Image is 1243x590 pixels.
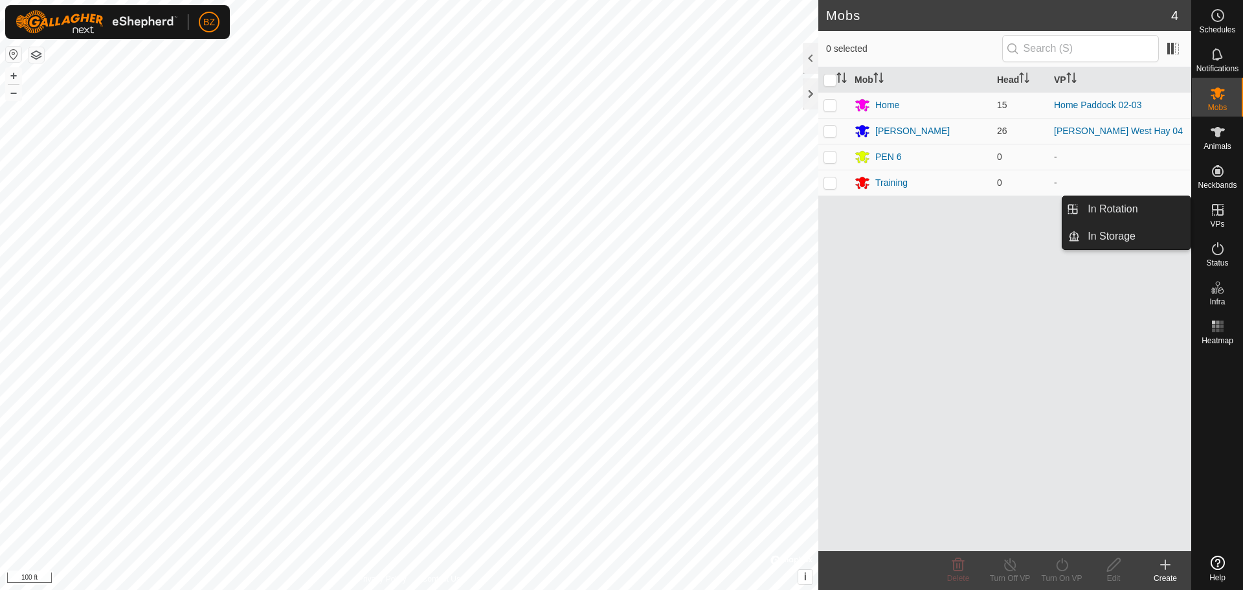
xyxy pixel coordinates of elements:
span: 0 [997,177,1002,188]
span: 4 [1171,6,1178,25]
p-sorticon: Activate to sort [873,74,884,85]
button: i [798,570,812,584]
span: Notifications [1196,65,1238,73]
input: Search (S) [1002,35,1159,62]
a: Home Paddock 02-03 [1054,100,1141,110]
div: PEN 6 [875,150,901,164]
span: Animals [1204,142,1231,150]
th: Head [992,67,1049,93]
div: Turn On VP [1036,573,1088,584]
img: Gallagher Logo [16,10,177,34]
span: Schedules [1199,26,1235,34]
span: 0 selected [826,42,1002,56]
p-sorticon: Activate to sort [836,74,847,85]
div: Edit [1088,573,1139,584]
td: - [1049,144,1191,170]
a: In Rotation [1080,196,1191,222]
span: Neckbands [1198,181,1237,189]
span: 15 [997,100,1007,110]
span: Heatmap [1202,337,1233,345]
span: 0 [997,152,1002,162]
div: Training [875,176,908,190]
th: VP [1049,67,1191,93]
button: – [6,85,21,100]
div: Create [1139,573,1191,584]
span: Help [1209,574,1226,582]
span: Mobs [1208,104,1227,111]
span: In Storage [1088,229,1136,244]
li: In Storage [1062,223,1191,249]
div: Home [875,98,899,112]
span: 26 [997,126,1007,136]
button: + [6,68,21,84]
span: VPs [1210,220,1224,228]
span: In Rotation [1088,201,1137,217]
a: In Storage [1080,223,1191,249]
span: Delete [947,574,970,583]
a: Contact Us [422,573,460,585]
span: Infra [1209,298,1225,306]
h2: Mobs [826,8,1171,23]
li: In Rotation [1062,196,1191,222]
span: i [804,571,807,582]
span: BZ [203,16,215,29]
p-sorticon: Activate to sort [1019,74,1029,85]
a: [PERSON_NAME] West Hay 04 [1054,126,1183,136]
div: Turn Off VP [984,573,1036,584]
span: Status [1206,259,1228,267]
button: Reset Map [6,47,21,62]
a: Privacy Policy [358,573,407,585]
td: - [1049,170,1191,196]
th: Mob [849,67,992,93]
a: Help [1192,550,1243,587]
button: Map Layers [28,47,44,63]
p-sorticon: Activate to sort [1066,74,1077,85]
div: [PERSON_NAME] [875,124,950,138]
